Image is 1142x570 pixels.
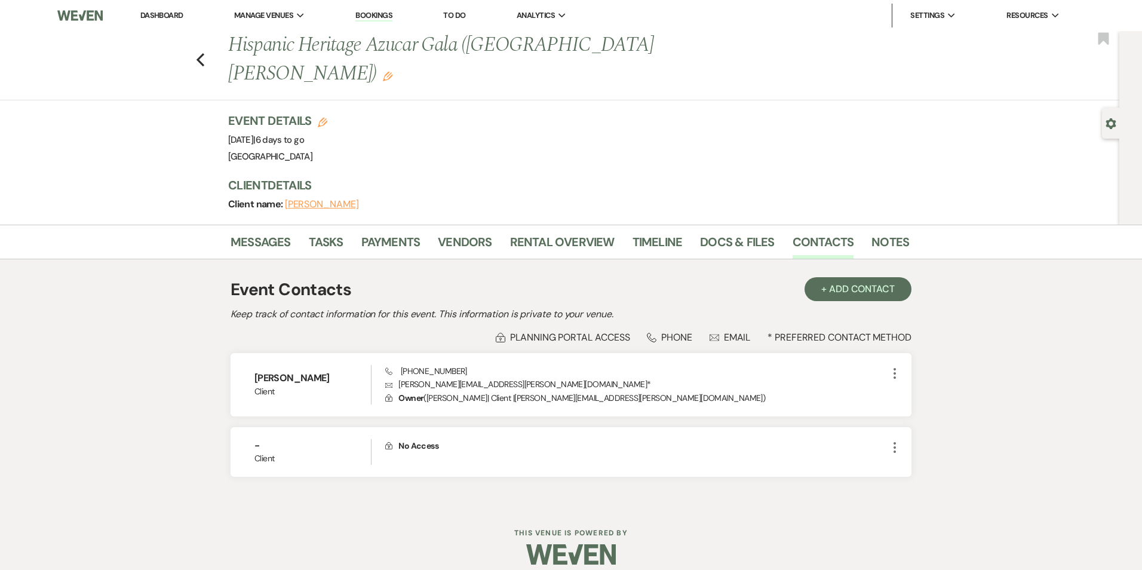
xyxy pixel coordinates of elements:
img: Weven Logo [57,3,103,28]
button: Open lead details [1106,117,1116,128]
h6: [PERSON_NAME] [254,372,371,385]
span: | [253,134,304,146]
h1: Hispanic Heritage Azucar Gala ([GEOGRAPHIC_DATA][PERSON_NAME]) [228,31,763,88]
h6: - [254,439,371,452]
span: Settings [910,10,944,22]
a: Contacts [793,232,854,259]
a: Payments [361,232,420,259]
a: Messages [231,232,291,259]
span: Client name: [228,198,285,210]
span: Client [254,452,371,465]
a: Vendors [438,232,492,259]
span: Client [254,385,371,398]
span: [GEOGRAPHIC_DATA] [228,151,312,163]
button: [PERSON_NAME] [285,200,359,209]
a: Timeline [633,232,683,259]
h1: Event Contacts [231,277,351,302]
a: Dashboard [140,10,183,20]
div: Planning Portal Access [496,331,630,344]
a: Notes [871,232,909,259]
div: * Preferred Contact Method [231,331,911,344]
p: [PERSON_NAME][EMAIL_ADDRESS][PERSON_NAME][DOMAIN_NAME] * [385,378,888,391]
a: Rental Overview [510,232,615,259]
span: [DATE] [228,134,304,146]
a: Docs & Files [700,232,774,259]
span: Owner [398,393,423,403]
button: Edit [383,71,392,81]
span: Manage Venues [234,10,293,22]
button: + Add Contact [805,277,911,301]
p: ( [PERSON_NAME] | Client | [PERSON_NAME][EMAIL_ADDRESS][PERSON_NAME][DOMAIN_NAME] ) [385,391,888,404]
span: Resources [1006,10,1048,22]
span: No Access [398,440,438,451]
span: Analytics [517,10,555,22]
div: Phone [647,331,692,344]
a: To Do [443,10,465,20]
span: 6 days to go [256,134,304,146]
a: Bookings [355,10,392,22]
h2: Keep track of contact information for this event. This information is private to your venue. [231,307,911,321]
a: Tasks [309,232,343,259]
div: Email [710,331,751,344]
h3: Client Details [228,177,897,194]
h3: Event Details [228,112,327,129]
span: [PHONE_NUMBER] [385,366,467,376]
